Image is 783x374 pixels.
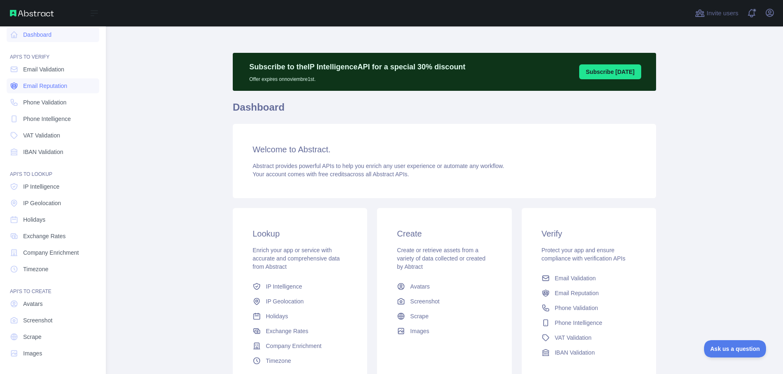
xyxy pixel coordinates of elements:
[7,144,99,159] a: IBAN Validation
[707,9,738,18] span: Invite users
[23,249,79,257] span: Company Enrichment
[266,342,322,350] span: Company Enrichment
[7,262,99,277] a: Timezone
[249,73,466,83] p: Offer expires on noviembre 1st.
[542,247,625,262] span: Protect your app and ensure compliance with verification APIs
[23,82,67,90] span: Email Reputation
[410,327,429,335] span: Images
[23,232,66,240] span: Exchange Rates
[253,228,347,239] h3: Lookup
[397,228,492,239] h3: Create
[7,161,99,178] div: API'S TO LOOKUP
[538,315,640,330] a: Phone Intelligence
[266,357,291,365] span: Timezone
[7,44,99,60] div: API'S TO VERIFY
[538,330,640,345] a: VAT Validation
[7,296,99,311] a: Avatars
[538,286,640,301] a: Email Reputation
[7,179,99,194] a: IP Intelligence
[555,304,598,312] span: Phone Validation
[23,300,43,308] span: Avatars
[23,215,45,224] span: Holidays
[253,163,504,169] span: Abstract provides powerful APIs to help you enrich any user experience or automate any workflow.
[249,324,351,338] a: Exchange Rates
[579,64,641,79] button: Subscribe [DATE]
[249,61,466,73] p: Subscribe to the IP Intelligence API for a special 30 % discount
[538,345,640,360] a: IBAN Validation
[542,228,636,239] h3: Verify
[266,312,288,320] span: Holidays
[555,334,592,342] span: VAT Validation
[7,78,99,93] a: Email Reputation
[23,316,53,324] span: Screenshot
[7,27,99,42] a: Dashboard
[410,312,428,320] span: Scrape
[253,171,409,178] span: Your account comes with across all Abstract APIs.
[7,212,99,227] a: Holidays
[410,297,439,305] span: Screenshot
[266,327,308,335] span: Exchange Rates
[23,333,41,341] span: Scrape
[555,289,599,297] span: Email Reputation
[23,265,48,273] span: Timezone
[555,319,602,327] span: Phone Intelligence
[23,182,60,191] span: IP Intelligence
[7,245,99,260] a: Company Enrichment
[249,309,351,324] a: Holidays
[253,247,340,270] span: Enrich your app or service with accurate and comprehensive data from Abstract
[7,278,99,295] div: API'S TO CREATE
[538,301,640,315] a: Phone Validation
[7,313,99,328] a: Screenshot
[249,338,351,353] a: Company Enrichment
[7,229,99,244] a: Exchange Rates
[266,282,302,291] span: IP Intelligence
[266,297,304,305] span: IP Geolocation
[23,199,61,207] span: IP Geolocation
[693,7,740,20] button: Invite users
[23,98,67,107] span: Phone Validation
[23,115,71,123] span: Phone Intelligence
[7,95,99,110] a: Phone Validation
[394,309,495,324] a: Scrape
[318,171,347,178] span: free credits
[7,346,99,361] a: Images
[249,353,351,368] a: Timezone
[249,279,351,294] a: IP Intelligence
[7,329,99,344] a: Scrape
[7,62,99,77] a: Email Validation
[23,131,60,140] span: VAT Validation
[249,294,351,309] a: IP Geolocation
[23,65,64,73] span: Email Validation
[394,294,495,309] a: Screenshot
[394,279,495,294] a: Avatars
[233,101,656,121] h1: Dashboard
[397,247,485,270] span: Create or retrieve assets from a variety of data collected or created by Abtract
[538,271,640,286] a: Email Validation
[704,340,766,357] iframe: Toggle Customer Support
[555,348,595,357] span: IBAN Validation
[555,274,596,282] span: Email Validation
[7,196,99,211] a: IP Geolocation
[23,148,63,156] span: IBAN Validation
[394,324,495,338] a: Images
[7,128,99,143] a: VAT Validation
[10,10,54,17] img: Abstract API
[23,349,42,357] span: Images
[410,282,430,291] span: Avatars
[7,111,99,126] a: Phone Intelligence
[253,144,636,155] h3: Welcome to Abstract.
